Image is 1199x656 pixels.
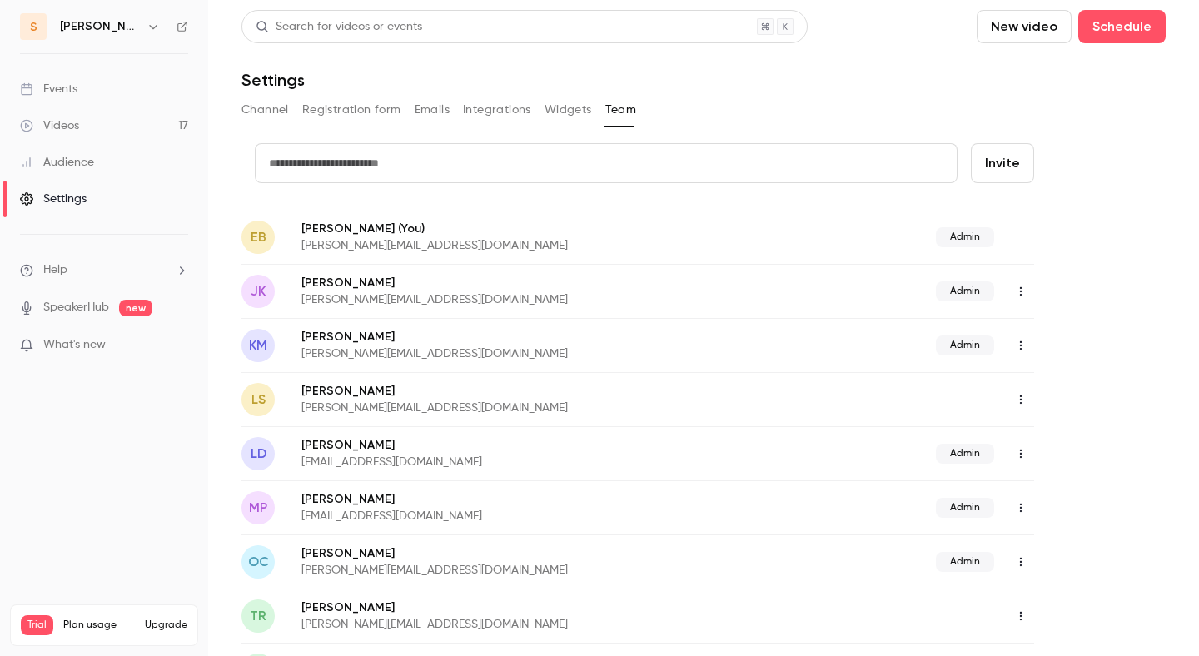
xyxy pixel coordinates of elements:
[301,237,752,254] p: [PERSON_NAME][EMAIL_ADDRESS][DOMAIN_NAME]
[301,545,752,562] p: [PERSON_NAME]
[301,616,788,633] p: [PERSON_NAME][EMAIL_ADDRESS][DOMAIN_NAME]
[463,97,531,123] button: Integrations
[251,444,266,464] span: LD
[302,97,401,123] button: Registration form
[301,400,788,416] p: [PERSON_NAME][EMAIL_ADDRESS][DOMAIN_NAME]
[545,97,592,123] button: Widgets
[20,261,188,279] li: help-dropdown-opener
[60,18,140,35] h6: [PERSON_NAME]
[936,281,994,301] span: Admin
[936,498,994,518] span: Admin
[301,562,752,579] p: [PERSON_NAME][EMAIL_ADDRESS][DOMAIN_NAME]
[249,335,267,355] span: KM
[301,437,709,454] p: [PERSON_NAME]
[301,220,752,237] p: [PERSON_NAME]
[415,97,450,123] button: Emails
[256,18,422,36] div: Search for videos or events
[251,281,266,301] span: JK
[248,552,269,572] span: OC
[43,261,67,279] span: Help
[936,444,994,464] span: Admin
[251,227,266,247] span: EB
[1078,10,1166,43] button: Schedule
[43,336,106,354] span: What's new
[301,345,752,362] p: [PERSON_NAME][EMAIL_ADDRESS][DOMAIN_NAME]
[301,599,788,616] p: [PERSON_NAME]
[936,335,994,355] span: Admin
[241,70,305,90] h1: Settings
[20,191,87,207] div: Settings
[301,275,752,291] p: [PERSON_NAME]
[251,390,266,410] span: LS
[301,491,709,508] p: [PERSON_NAME]
[119,300,152,316] span: new
[249,498,267,518] span: MP
[936,227,994,247] span: Admin
[301,329,752,345] p: [PERSON_NAME]
[241,97,289,123] button: Channel
[145,619,187,632] button: Upgrade
[395,220,425,237] span: (You)
[20,81,77,97] div: Events
[63,619,135,632] span: Plan usage
[301,291,752,308] p: [PERSON_NAME][EMAIL_ADDRESS][DOMAIN_NAME]
[977,10,1072,43] button: New video
[936,552,994,572] span: Admin
[301,383,788,400] p: [PERSON_NAME]
[250,606,266,626] span: TR
[301,454,709,470] p: [EMAIL_ADDRESS][DOMAIN_NAME]
[605,97,637,123] button: Team
[30,18,37,36] span: s
[301,508,709,524] p: [EMAIL_ADDRESS][DOMAIN_NAME]
[20,154,94,171] div: Audience
[43,299,109,316] a: SpeakerHub
[21,615,53,635] span: Trial
[971,143,1034,183] button: Invite
[20,117,79,134] div: Videos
